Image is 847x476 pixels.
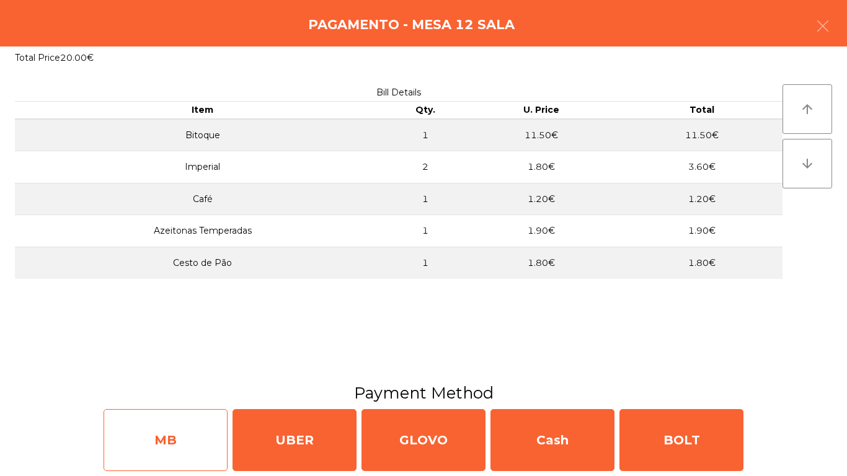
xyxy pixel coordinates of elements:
div: UBER [233,409,357,471]
div: Cash [490,409,614,471]
td: 1 [391,215,461,247]
div: BOLT [619,409,743,471]
div: MB [104,409,228,471]
td: Café [15,183,391,215]
td: 1.80€ [461,151,622,183]
td: Bitoque [15,119,391,151]
td: 1.80€ [621,247,783,279]
i: arrow_upward [800,102,815,117]
td: 1.90€ [621,215,783,247]
td: 3.60€ [621,151,783,183]
span: Total Price [15,52,60,63]
th: Total [621,102,783,119]
th: U. Price [461,102,622,119]
td: 1 [391,247,461,279]
th: Qty. [391,102,461,119]
h4: Pagamento - Mesa 12 Sala [308,15,515,34]
span: 20.00€ [60,52,94,63]
td: 1.80€ [461,247,622,279]
td: Cesto de Pão [15,247,391,279]
td: 1.20€ [461,183,622,215]
span: Bill Details [376,87,421,98]
td: Azeitonas Temperadas [15,215,391,247]
td: 1.90€ [461,215,622,247]
button: arrow_upward [783,84,832,134]
td: 1.20€ [621,183,783,215]
td: Imperial [15,151,391,183]
th: Item [15,102,391,119]
div: GLOVO [361,409,486,471]
td: 11.50€ [461,119,622,151]
h3: Payment Method [9,382,838,404]
td: 1 [391,119,461,151]
td: 2 [391,151,461,183]
button: arrow_downward [783,139,832,188]
td: 11.50€ [621,119,783,151]
i: arrow_downward [800,156,815,171]
td: 1 [391,183,461,215]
